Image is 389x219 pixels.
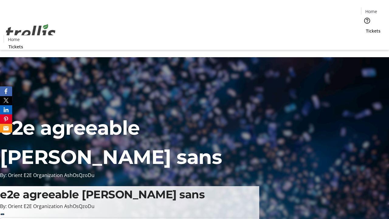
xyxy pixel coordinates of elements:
[4,17,58,48] img: Orient E2E Organization AshOsQzoDu's Logo
[366,28,380,34] span: Tickets
[361,34,373,46] button: Cart
[4,43,28,50] a: Tickets
[361,15,373,27] button: Help
[361,8,381,15] a: Home
[361,28,385,34] a: Tickets
[9,43,23,50] span: Tickets
[4,36,23,43] a: Home
[8,36,20,43] span: Home
[365,8,377,15] span: Home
